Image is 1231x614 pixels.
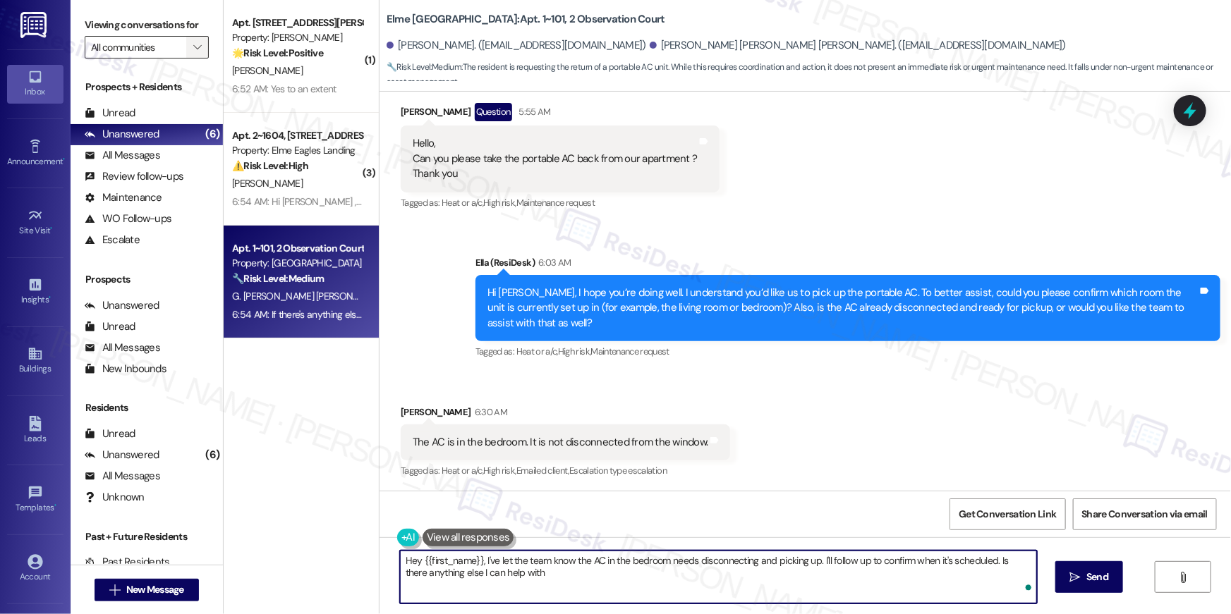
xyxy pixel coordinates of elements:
[85,426,135,441] div: Unread
[516,465,569,477] span: Emailed client ,
[1073,498,1217,530] button: Share Conversation via email
[387,38,646,53] div: [PERSON_NAME]. ([EMAIL_ADDRESS][DOMAIN_NAME])
[535,255,571,270] div: 6:03 AM
[85,190,162,205] div: Maintenance
[85,448,159,462] div: Unanswered
[232,308,501,321] div: 6:54 AM: If there's anything else I can assist you with, let me know!
[516,104,551,119] div: 5:55 AM
[401,103,720,125] div: [PERSON_NAME]
[85,490,145,505] div: Unknown
[483,197,516,209] span: High risk ,
[1055,561,1124,593] button: Send
[85,211,171,226] div: WO Follow-ups
[54,501,56,510] span: •
[475,103,512,121] div: Question
[7,412,63,450] a: Leads
[7,65,63,103] a: Inbox
[95,579,199,601] button: New Message
[558,345,591,357] span: High risk ,
[85,555,170,570] div: Past Residents
[202,444,223,466] div: (6)
[413,136,697,181] div: Hello, Can you please take the portable AC back from our apartment ? Thank you
[232,128,363,143] div: Apt. 2~1604, [STREET_ADDRESS]
[232,272,324,285] strong: 🔧 Risk Level: Medium
[63,154,65,164] span: •
[85,106,135,121] div: Unread
[85,340,160,355] div: All Messages
[85,469,160,484] div: All Messages
[569,465,667,477] span: Escalation type escalation
[20,12,49,38] img: ResiDesk Logo
[232,16,363,30] div: Apt. [STREET_ADDRESS][PERSON_NAME]
[387,61,461,73] strong: 🔧 Risk Level: Medium
[7,550,63,588] a: Account
[71,272,223,287] div: Prospects
[85,298,159,313] div: Unanswered
[232,195,1172,208] div: 6:54 AM: Hi [PERSON_NAME] , thank you for bringing this important matter to our attention. We've ...
[442,465,483,477] span: Heat or a/c ,
[442,197,483,209] span: Heat or a/c ,
[232,177,303,190] span: [PERSON_NAME]
[232,290,391,302] span: G. [PERSON_NAME] [PERSON_NAME]
[1086,570,1108,584] span: Send
[85,362,166,376] div: New Inbounds
[959,507,1056,522] span: Get Conversation Link
[471,405,507,419] div: 6:30 AM
[91,36,186,59] input: All communities
[232,82,336,95] div: 6:52 AM: Yes to an extent
[232,64,303,77] span: [PERSON_NAME]
[232,241,363,256] div: Apt. 1~101, 2 Observation Court
[85,148,160,163] div: All Messages
[51,223,53,233] span: •
[475,341,1220,362] div: Tagged as:
[71,529,223,544] div: Past + Future Residents
[401,192,720,213] div: Tagged as:
[85,127,159,142] div: Unanswered
[126,582,184,597] span: New Message
[71,400,223,415] div: Residents
[49,293,51,302] span: •
[516,345,558,357] span: Heat or a/c ,
[85,14,209,36] label: Viewing conversations for
[516,197,595,209] span: Maintenance request
[487,285,1198,331] div: Hi [PERSON_NAME], I hope you’re doing well. I understand you’d like us to pick up the portable AC...
[1082,507,1208,522] span: Share Conversation via email
[71,80,223,94] div: Prospects + Residents
[401,460,730,481] div: Tagged as:
[232,47,323,59] strong: 🌟 Risk Level: Positive
[109,584,120,596] i: 
[7,342,63,380] a: Buildings
[401,405,730,424] div: [PERSON_NAME]
[85,233,140,247] div: Escalate
[483,465,516,477] span: High risk ,
[650,38,1067,53] div: [PERSON_NAME] [PERSON_NAME] [PERSON_NAME]. ([EMAIL_ADDRESS][DOMAIN_NAME])
[1070,572,1081,583] i: 
[387,12,665,27] b: Elme [GEOGRAPHIC_DATA]: Apt. 1~101, 2 Observation Court
[387,60,1231,90] span: : The resident is requesting the return of a portable AC unit. While this requires coordination a...
[1178,572,1189,583] i: 
[232,143,363,158] div: Property: Elme Eagles Landing
[413,435,708,450] div: The AC is in the bedroom. It is not disconnected from the window.
[232,159,308,172] strong: ⚠️ Risk Level: High
[232,256,363,271] div: Property: [GEOGRAPHIC_DATA]
[232,30,363,45] div: Property: [PERSON_NAME]
[193,42,201,53] i: 
[85,169,183,184] div: Review follow-ups
[475,255,1220,275] div: Ella (ResiDesk)
[202,123,223,145] div: (6)
[590,345,669,357] span: Maintenance request
[400,551,1037,603] textarea: To enrich screen reader interactions, please activate Accessibility in Grammarly extension settings
[950,498,1065,530] button: Get Conversation Link
[7,273,63,311] a: Insights •
[85,319,135,334] div: Unread
[7,481,63,519] a: Templates •
[7,204,63,242] a: Site Visit •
